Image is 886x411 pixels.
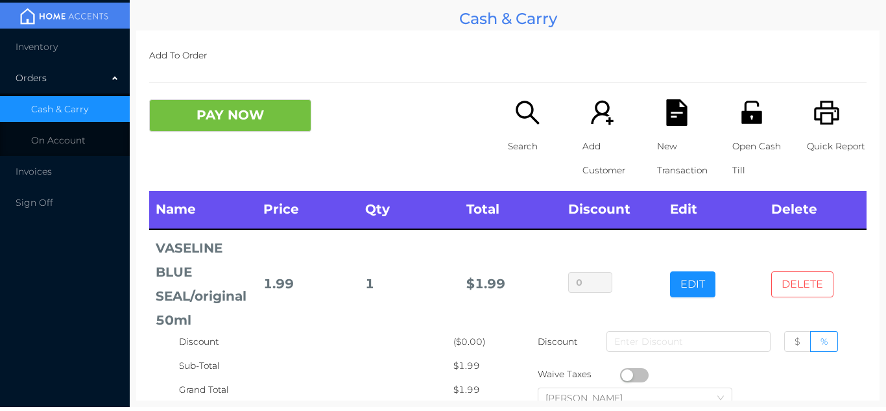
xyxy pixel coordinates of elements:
i: icon: search [514,99,541,126]
div: 1 [365,272,454,296]
div: $1.99 [453,378,508,402]
span: % [820,336,828,347]
button: DELETE [771,271,833,297]
p: Add To Order [149,44,867,68]
i: icon: printer [813,99,840,126]
span: Invoices [16,166,52,177]
p: Search [508,134,568,158]
td: VASELINE BLUE SEAL/original 50ml [149,229,257,340]
p: Discount [538,330,565,354]
span: On Account [31,134,86,146]
th: Price [257,191,359,229]
td: 1.99 [257,229,359,340]
th: Qty [359,191,461,229]
i: icon: user-add [589,99,616,126]
button: PAY NOW [149,99,311,132]
span: $ [795,336,800,347]
div: Daljeet [545,388,636,408]
input: Enter Discount [606,331,771,352]
p: New Transaction [657,134,717,182]
i: icon: file-text [664,99,690,126]
img: mainBanner [16,6,113,26]
button: EDIT [670,271,715,297]
p: Quick Report [807,134,867,158]
p: Add Customer [582,134,642,182]
i: icon: down [717,394,724,403]
div: Discount [179,330,453,354]
i: icon: unlock [739,99,765,126]
span: Inventory [16,41,58,53]
th: Delete [765,191,867,229]
span: Cash & Carry [31,103,88,115]
th: Name [149,191,257,229]
div: Grand Total [179,378,453,402]
span: Sign Off [16,197,53,208]
div: Waive Taxes [538,362,620,386]
div: ($0.00) [453,330,508,354]
th: Discount [562,191,664,229]
p: Open Cash Till [732,134,792,182]
div: $1.99 [453,354,508,378]
th: Edit [664,191,765,229]
div: Cash & Carry [136,6,880,31]
div: Sub-Total [179,354,453,378]
th: Total [460,191,562,229]
td: $ 1.99 [460,229,562,340]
